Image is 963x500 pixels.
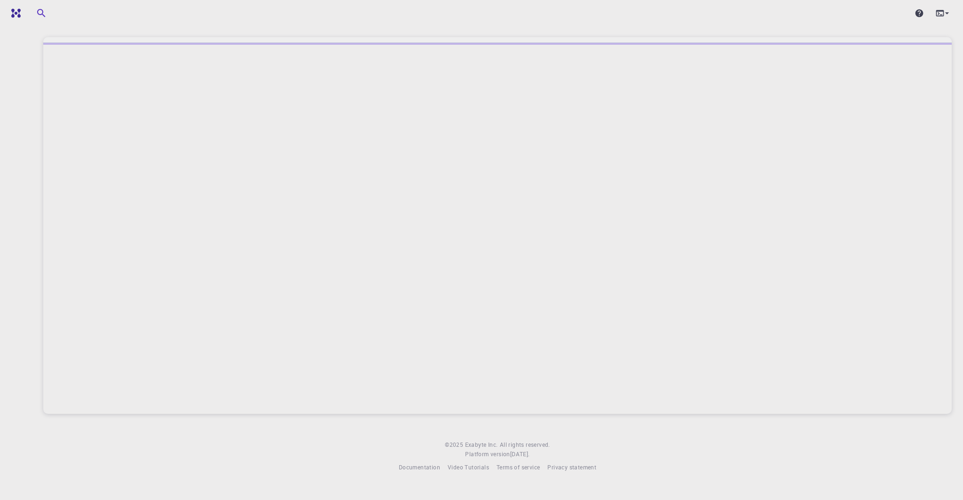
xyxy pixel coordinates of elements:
span: Exabyte Inc. [465,441,498,448]
span: Privacy statement [547,463,596,471]
span: [DATE] . [510,450,530,458]
span: All rights reserved. [500,440,550,450]
span: Terms of service [497,463,540,471]
img: logo [8,8,21,18]
a: Documentation [399,463,440,472]
a: [DATE]. [510,450,530,459]
span: Documentation [399,463,440,471]
a: Privacy statement [547,463,596,472]
a: Exabyte Inc. [465,440,498,450]
span: Video Tutorials [448,463,489,471]
span: Platform version [465,450,510,459]
span: © 2025 [445,440,465,450]
a: Terms of service [497,463,540,472]
a: Video Tutorials [448,463,489,472]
